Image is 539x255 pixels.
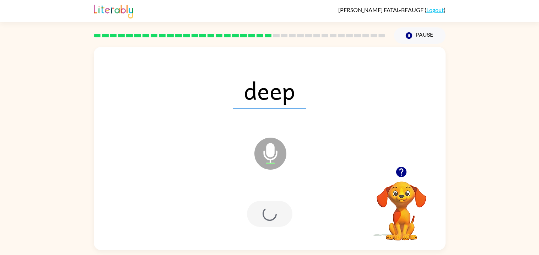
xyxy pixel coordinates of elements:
a: Logout [426,6,444,13]
span: deep [233,72,306,109]
img: Literably [94,3,133,18]
div: ( ) [338,6,446,13]
button: Pause [394,27,446,44]
span: [PERSON_NAME] FATAL-BEAUGE [338,6,425,13]
video: Your browser must support playing .mp4 files to use Literably. Please try using another browser. [366,170,437,241]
